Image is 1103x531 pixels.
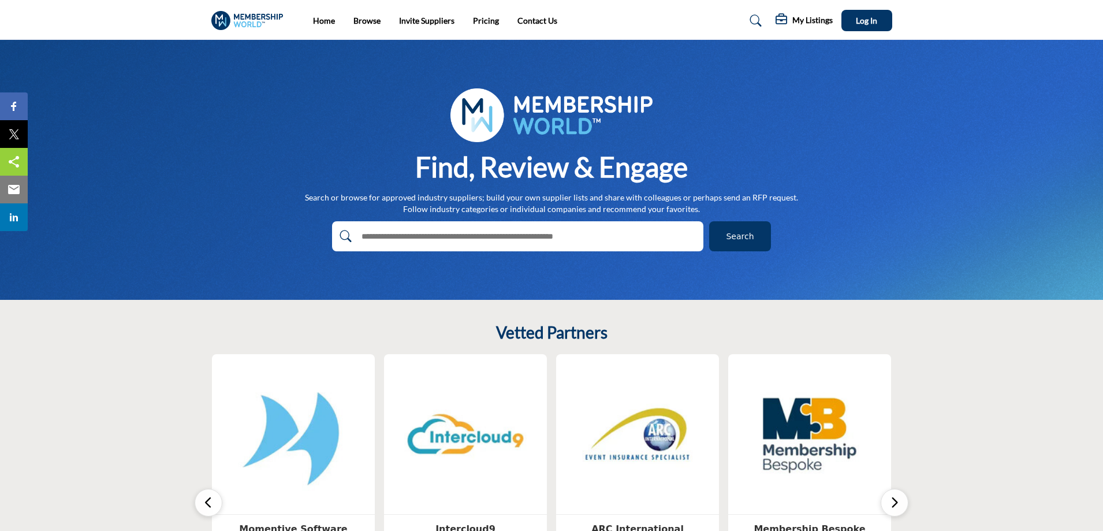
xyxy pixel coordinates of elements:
[496,323,608,343] h2: Vetted Partners
[517,16,557,25] a: Contact Us
[792,15,833,25] h5: My Listings
[856,16,877,25] span: Log In
[305,192,798,214] p: Search or browse for approved industry suppliers; build your own supplier lists and share with co...
[739,12,769,30] a: Search
[709,221,771,251] button: Search
[399,16,454,25] a: Invite Suppliers
[393,363,538,508] img: Intercloud9
[211,11,289,30] img: Site Logo
[353,16,381,25] a: Browse
[450,88,653,142] img: image
[776,14,833,28] div: My Listings
[841,10,892,31] button: Log In
[473,16,499,25] a: Pricing
[415,149,688,185] h1: Find, Review & Engage
[221,363,366,508] img: Momentive Software
[737,363,882,508] img: Membership Bespoke
[313,16,335,25] a: Home
[726,231,754,243] span: Search
[565,363,710,508] img: ARC International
